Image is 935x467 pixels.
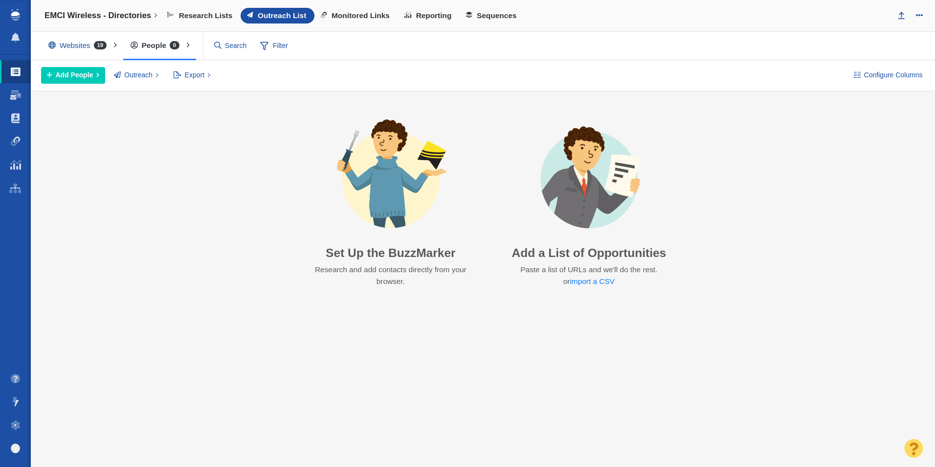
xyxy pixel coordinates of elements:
[41,34,118,57] div: Websites
[94,41,107,49] span: 19
[56,70,93,80] span: Add People
[11,444,21,453] img: default_avatar.png
[460,8,525,23] a: Sequences
[168,67,216,84] button: Export
[161,8,241,23] a: Research Lists
[255,37,294,55] span: Filter
[519,264,658,288] p: Paste a list of URLs and we'll do the rest. or
[11,9,20,21] img: buzzstream_logo_iconsimple.png
[864,70,923,80] span: Configure Columns
[398,8,460,23] a: Reporting
[512,246,666,260] h3: Add a List of Opportunities
[124,70,153,80] span: Outreach
[45,11,151,21] h4: EMCI Wireless - Directories
[258,11,306,20] span: Outreach List
[241,8,314,23] a: Outreach List
[314,8,398,23] a: Monitored Links
[179,11,233,20] span: Research Lists
[109,67,164,84] button: Outreach
[185,70,204,80] span: Export
[41,67,105,84] button: Add People
[300,246,482,260] h3: Set Up the BuzzMarker
[416,11,452,20] span: Reporting
[332,11,390,20] span: Monitored Links
[309,264,472,288] p: Research and add contacts directly from your browser.
[570,277,615,285] a: import a CSV
[848,67,928,84] button: Configure Columns
[210,37,251,54] input: Search
[477,11,516,20] span: Sequences
[321,118,461,238] img: avatar-buzzmarker-setup.png
[519,118,659,238] img: avatar-import-list.png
